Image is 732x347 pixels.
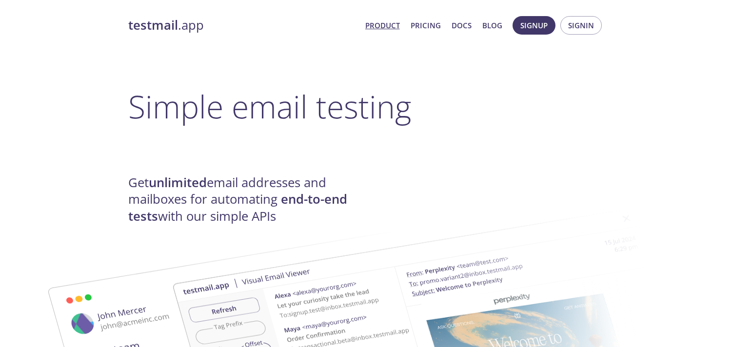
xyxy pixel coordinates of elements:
a: testmail.app [128,17,357,34]
a: Pricing [411,19,441,32]
h4: Get email addresses and mailboxes for automating with our simple APIs [128,174,366,225]
strong: end-to-end tests [128,191,347,224]
button: Signup [513,16,555,35]
span: Signin [568,19,594,32]
a: Docs [452,19,472,32]
button: Signin [560,16,602,35]
strong: testmail [128,17,178,34]
strong: unlimited [149,174,207,191]
a: Product [365,19,400,32]
span: Signup [520,19,548,32]
h1: Simple email testing [128,88,604,125]
a: Blog [482,19,502,32]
